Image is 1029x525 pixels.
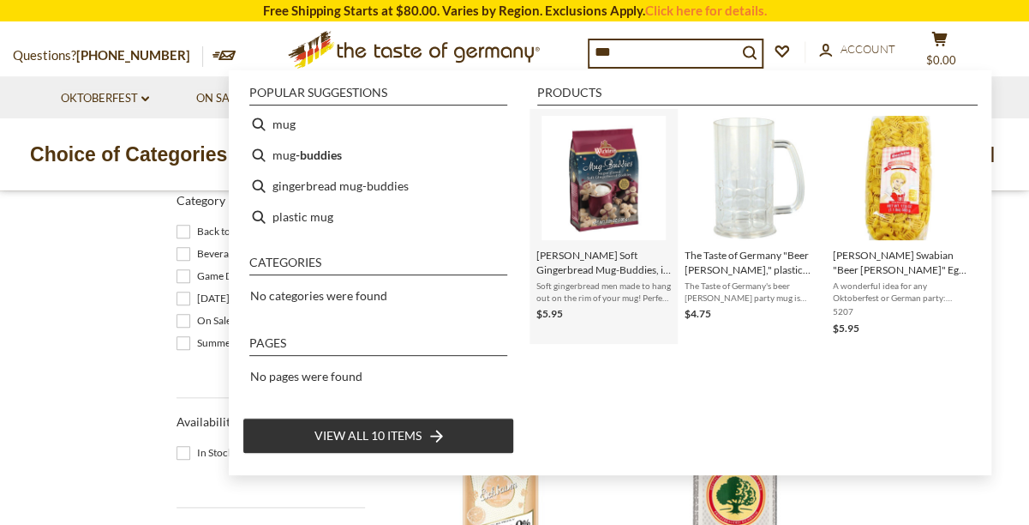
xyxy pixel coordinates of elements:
[249,87,507,106] li: Popular suggestions
[685,248,819,277] span: The Taste of Germany "Beer [PERSON_NAME]," plastic mug, 17 oz.
[536,280,671,304] span: Soft gingerbread men made to hang out on the rim of your mug! Perfect with German coffee or tea. ...
[250,369,362,383] span: No pages were found
[826,109,974,344] li: Bechtle Swabian "Beer Stein" Egg Pasta 17.6 oz
[536,248,671,277] span: [PERSON_NAME] Soft Gingerbread Mug-Buddies, in bag, 7.05 oz
[13,45,203,67] p: Questions?
[913,31,965,74] button: $0.00
[176,335,264,351] span: Summer BBQ
[176,269,248,284] span: Game Day
[678,109,826,344] li: The Taste of Germany "Beer Stein," plastic mug, 17 oz.
[176,414,236,429] span: Availability
[833,248,967,277] span: [PERSON_NAME] Swabian "Beer [PERSON_NAME]" Egg Pasta 17.6 oz
[249,256,507,275] li: Categories
[249,337,507,356] li: Pages
[833,280,967,304] span: A wonderful idea for any Oktoberfest or German party: Swabian noodles in beer [PERSON_NAME] shape...
[61,89,149,108] a: Oktoberfest
[250,288,387,303] span: No categories were found
[536,116,671,337] a: Wicklein Soft Gingerbread Mug-Buddies[PERSON_NAME] Soft Gingerbread Mug-Buddies, in bag, 7.05 ozS...
[536,307,563,320] span: $5.95
[926,53,956,67] span: $0.00
[833,305,967,317] span: 5207
[242,171,514,202] li: gingerbread mug-buddies
[529,109,678,344] li: Wicklein Soft Gingerbread Mug-Buddies, in bag, 7.05 oz
[314,426,422,445] span: View all 10 items
[541,116,666,240] img: Wicklein Soft Gingerbread Mug-Buddies
[196,89,254,108] a: On Sale
[176,313,236,329] span: On Sale
[537,87,978,106] li: Products
[841,42,895,56] span: Account
[76,47,190,63] a: [PHONE_NUMBER]
[176,445,238,461] span: In Stock
[242,109,514,140] li: mug
[176,246,248,262] span: Beverages
[685,280,819,304] span: The Taste of Germany's beer [PERSON_NAME] party mug is ideal for outdoor parties and picnics. The...
[242,140,514,171] li: mug-buddies
[176,224,268,239] span: Back to School
[833,116,967,337] a: [PERSON_NAME] Swabian "Beer [PERSON_NAME]" Egg Pasta 17.6 ozA wonderful idea for any Oktoberfest ...
[176,291,235,306] span: [DATE]
[242,418,514,454] li: View all 10 items
[296,145,342,165] b: -buddies
[229,70,991,476] div: Instant Search Results
[242,202,514,232] li: plastic mug
[176,193,225,208] span: Category
[833,322,859,335] span: $5.95
[645,3,767,18] a: Click here for details.
[685,116,819,337] a: The Taste of Germany "Beer [PERSON_NAME]," plastic mug, 17 oz.The Taste of Germany's beer [PERSON...
[819,40,895,59] a: Account
[685,307,711,320] span: $4.75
